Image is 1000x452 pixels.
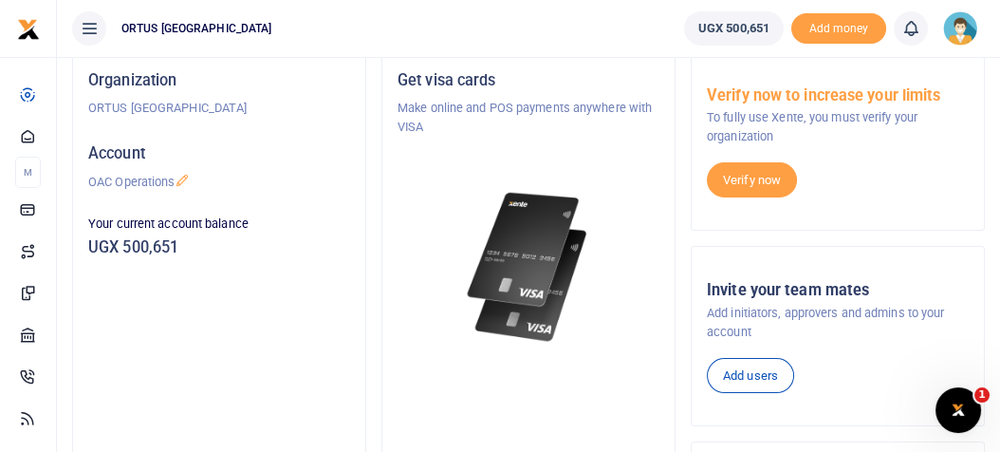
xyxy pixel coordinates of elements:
iframe: Intercom live chat [935,387,981,433]
span: UGX 500,651 [698,19,769,38]
li: Wallet ballance [676,11,791,46]
a: Add money [791,20,886,34]
p: Your current account balance [88,215,350,234]
img: logo-small [17,18,40,41]
h5: Verify now to increase your limits [707,86,969,105]
p: To fully use Xente, you must verify your organization [707,108,969,147]
p: Make online and POS payments anywhere with VISA [398,99,659,138]
a: UGX 500,651 [684,11,784,46]
span: 1 [974,387,990,403]
span: Add money [791,13,886,45]
img: xente-_physical_cards.png [463,183,594,351]
li: Toup your wallet [791,13,886,45]
h5: Account [88,144,350,163]
a: Add users [707,358,794,394]
a: Verify now [707,162,797,198]
a: logo-small logo-large logo-large [17,21,40,35]
p: OAC Operations [88,173,350,192]
h5: Organization [88,71,350,90]
h5: Invite your team mates [707,281,969,300]
p: Add initiators, approvers and admins to your account [707,304,969,343]
a: profile-user [943,11,985,46]
h5: UGX 500,651 [88,238,350,257]
img: profile-user [943,11,977,46]
span: ORTUS [GEOGRAPHIC_DATA] [114,20,279,37]
li: M [15,157,41,188]
h5: Get visa cards [398,71,659,90]
p: ORTUS [GEOGRAPHIC_DATA] [88,99,350,118]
